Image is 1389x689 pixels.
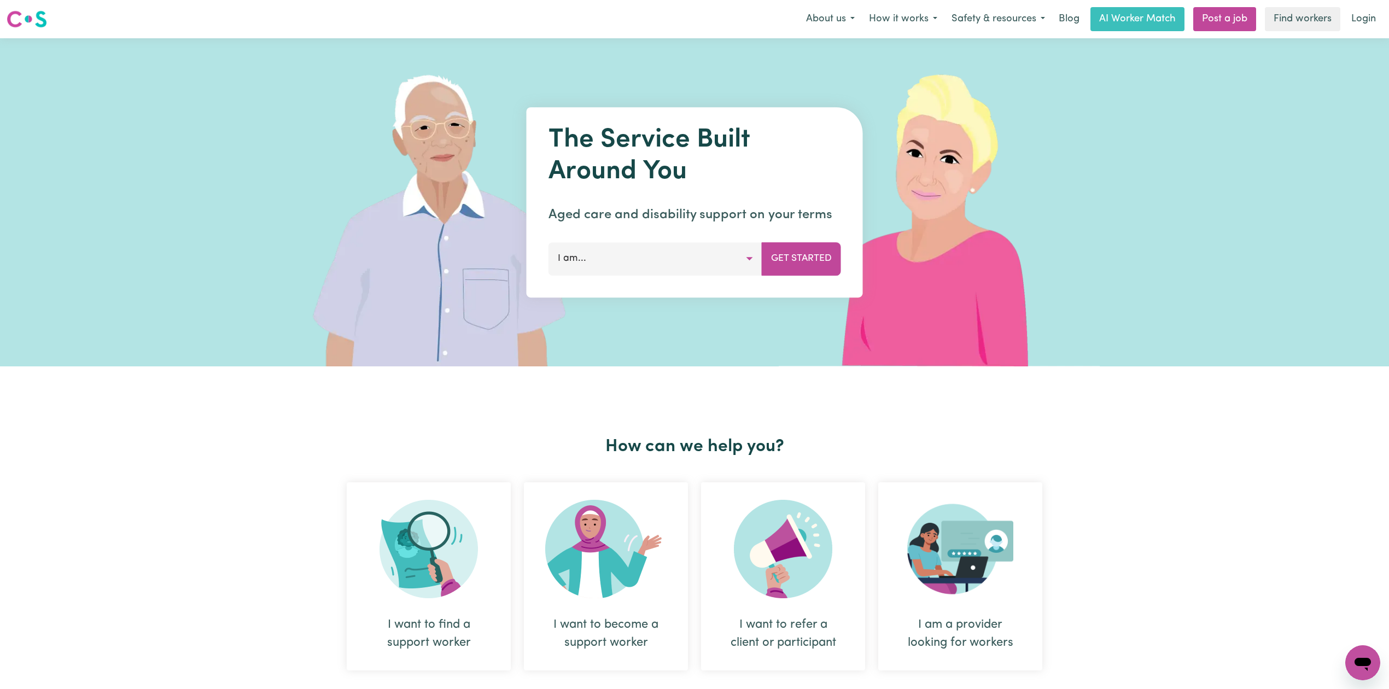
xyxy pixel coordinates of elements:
a: AI Worker Match [1090,7,1184,31]
img: Provider [907,500,1013,598]
a: Post a job [1193,7,1256,31]
button: About us [799,8,862,31]
img: Search [380,500,478,598]
div: I want to refer a client or participant [701,482,865,670]
iframe: Button to launch messaging window [1345,645,1380,680]
div: I am a provider looking for workers [878,482,1042,670]
div: I want to find a support worker [347,482,511,670]
button: How it works [862,8,944,31]
a: Login [1345,7,1382,31]
p: Aged care and disability support on your terms [548,205,841,225]
img: Careseekers logo [7,9,47,29]
img: Refer [734,500,832,598]
h1: The Service Built Around You [548,125,841,188]
div: I want to find a support worker [373,616,485,652]
a: Find workers [1265,7,1340,31]
div: I want to become a support worker [524,482,688,670]
button: Get Started [762,242,841,275]
div: I want to become a support worker [550,616,662,652]
div: I am a provider looking for workers [904,616,1016,652]
a: Blog [1052,7,1086,31]
button: Safety & resources [944,8,1052,31]
button: I am... [548,242,762,275]
div: I want to refer a client or participant [727,616,839,652]
img: Become Worker [545,500,667,598]
a: Careseekers logo [7,7,47,32]
h2: How can we help you? [340,436,1049,457]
